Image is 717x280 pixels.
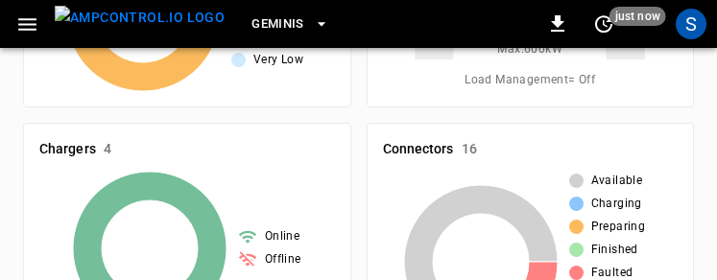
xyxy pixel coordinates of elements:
span: Geminis [251,13,304,35]
img: ampcontrol.io logo [55,6,225,30]
span: Very Low [253,51,303,70]
span: Preparing [591,218,646,237]
span: Online [265,227,299,246]
span: Offline [265,250,301,269]
span: Finished [591,241,638,260]
h6: Connectors [383,139,454,160]
span: Max. 600 kW [497,40,562,59]
span: Available [591,172,643,191]
button: set refresh interval [588,9,619,39]
span: Charging [591,195,642,214]
button: Geminis [244,6,337,43]
span: Load Management = Off [465,71,595,90]
h6: 4 [104,139,111,160]
span: just now [609,7,666,26]
div: profile-icon [676,9,706,39]
h6: Chargers [39,139,96,160]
